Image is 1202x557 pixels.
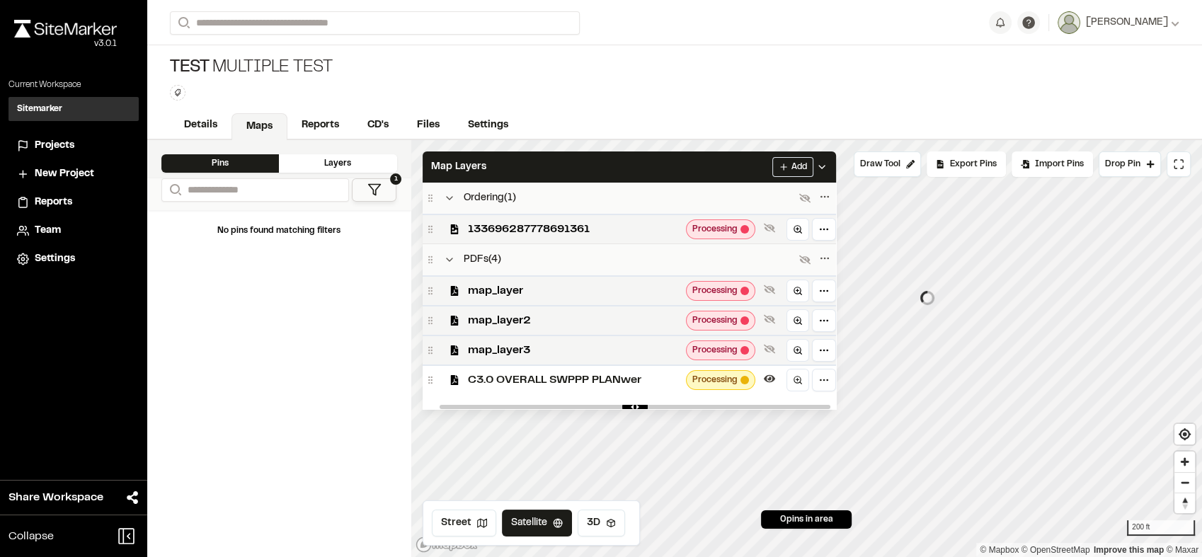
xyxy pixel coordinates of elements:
[1012,151,1093,177] div: Import Pins into your project
[1086,15,1168,30] span: [PERSON_NAME]
[161,154,279,173] div: Pins
[761,281,778,298] button: Show layer
[8,489,103,506] span: Share Workspace
[761,219,778,236] button: Show layer
[786,369,809,391] a: Zoom to layer
[170,11,195,35] button: Search
[780,513,833,526] span: 0 pins in area
[14,38,117,50] div: Oh geez...please don't...
[915,291,934,305] div: Map marker
[170,57,333,79] div: Multiple Test
[1174,473,1195,493] span: Zoom out
[761,370,778,387] button: Hide layer
[854,151,921,177] button: Draw Tool
[502,510,572,536] button: Satellite
[432,510,496,536] button: Street
[692,223,738,236] span: Processing
[170,57,210,79] span: Test
[761,311,778,328] button: Show layer
[692,344,738,357] span: Processing
[578,510,625,536] button: 3D
[786,280,809,302] a: Zoom to layer
[390,173,401,185] span: 1
[1127,520,1195,536] div: 200 ft
[231,113,287,140] a: Maps
[686,281,755,301] div: Map layer tileset creation errored with 'Unknown exception'
[686,370,755,390] div: Map layer tileset processing
[740,287,749,295] span: Map layer tileset creation errored with 'Unknown exception'
[786,218,809,241] a: Zoom to layer
[1174,452,1195,472] button: Zoom in
[1058,11,1179,34] button: [PERSON_NAME]
[1021,545,1090,555] a: OpenStreetMap
[411,140,1202,557] canvas: Map
[468,342,680,359] span: map_layer3
[454,112,522,139] a: Settings
[1035,158,1084,171] span: Import Pins
[980,545,1019,555] a: Mapbox
[468,221,680,238] span: 133696287778691361
[35,251,75,267] span: Settings
[17,195,130,210] a: Reports
[287,112,353,139] a: Reports
[17,103,62,115] h3: Sitemarker
[791,161,807,173] span: Add
[786,309,809,332] a: Zoom to layer
[35,166,94,182] span: New Project
[17,223,130,239] a: Team
[431,159,486,175] span: Map Layers
[686,340,755,360] div: Map layer tileset creation errored with 'Unknown exception'
[161,178,187,202] button: Search
[353,112,403,139] a: CD's
[468,282,680,299] span: map_layer
[35,223,61,239] span: Team
[464,252,501,268] span: PDFs ( 4 )
[35,195,72,210] span: Reports
[692,374,738,386] span: Processing
[35,138,74,154] span: Projects
[352,178,396,202] button: 1
[1099,151,1161,177] button: Drop Pin
[17,166,130,182] a: New Project
[170,112,231,139] a: Details
[1094,545,1164,555] a: Map feedback
[740,346,749,355] span: Map layer tileset creation errored with 'Unknown exception'
[740,316,749,325] span: Map layer tileset creation errored with 'Unknown exception'
[740,376,749,384] span: Map layer tileset processing
[1174,493,1195,513] button: Reset bearing to north
[740,225,749,234] span: Map layer tileset creation errored with 'Unknown exception'
[8,79,139,91] p: Current Workspace
[686,311,755,331] div: Map layer tileset creation errored with 'Unknown exception'
[170,85,185,101] button: Edit Tags
[772,157,813,177] button: Add
[860,158,900,171] span: Draw Tool
[686,219,755,239] div: Map layer tileset creation errored with 'Unknown exception'
[279,154,396,173] div: Layers
[468,372,680,389] span: C3.0 OVERALL SWPPP PLANwer
[8,528,54,545] span: Collapse
[403,112,454,139] a: Files
[17,251,130,267] a: Settings
[1105,158,1140,171] span: Drop Pin
[1166,545,1198,555] a: Maxar
[692,285,738,297] span: Processing
[217,227,340,234] span: No pins found matching filters
[416,536,478,553] a: Mapbox logo
[1058,11,1080,34] img: User
[950,158,997,171] span: Export Pins
[786,339,809,362] a: Zoom to layer
[468,312,680,329] span: map_layer2
[1174,472,1195,493] button: Zoom out
[927,151,1006,177] div: No pins available to export
[692,314,738,327] span: Processing
[1174,424,1195,444] button: Find my location
[14,20,117,38] img: rebrand.png
[17,138,130,154] a: Projects
[761,340,778,357] button: Show layer
[464,190,516,206] span: Ordering ( 1 )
